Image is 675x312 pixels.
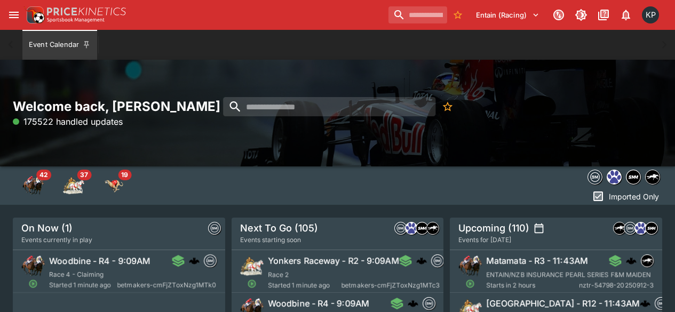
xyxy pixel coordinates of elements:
[395,222,407,234] img: betmakers.png
[23,4,45,26] img: PriceKinetics Logo
[427,222,439,234] img: nztr.png
[613,222,626,235] div: nztr
[607,170,621,184] img: grnz.png
[640,298,650,309] div: cerberus
[22,30,97,60] button: Event Calendar
[223,97,435,116] input: search
[624,222,637,235] div: betmakers
[626,255,637,266] img: logo-cerberus.svg
[104,175,125,196] div: Greyhound Racing
[458,222,529,234] h5: Upcoming (110)
[28,279,38,289] svg: Open
[470,6,546,23] button: Select Tenant
[118,170,131,180] span: 19
[341,280,439,291] span: betmakers-cmFjZToxNzg1MTc3
[626,255,637,266] div: cerberus
[204,255,216,267] img: betmakers.png
[407,298,418,309] img: logo-cerberus.svg
[268,270,289,278] span: Race 2
[13,98,225,115] h2: Welcome back, [PERSON_NAME]
[635,222,647,234] img: grnz.png
[645,170,660,185] div: nztr
[117,280,217,291] span: betmakers-cmFjZToxNzg1MTk0
[646,222,657,234] img: samemeetingmulti.png
[634,222,647,235] div: grnz
[21,235,92,245] span: Events currently in play
[486,280,579,291] span: Starts in 2 hours
[208,222,221,235] div: betmakers
[22,175,44,196] img: horse_racing
[49,280,117,291] span: Started 1 minute ago
[47,18,105,22] img: Sportsbook Management
[209,222,220,234] img: betmakers.png
[406,222,417,234] img: grnz.png
[49,255,150,267] h6: Woodbine - R4 - 9:09AM
[36,170,51,180] span: 42
[13,115,123,128] p: 175522 handled updates
[587,170,602,185] div: betmakers
[585,166,662,188] div: Event type filters
[640,298,650,309] img: logo-cerberus.svg
[268,255,399,267] h6: Yonkers Raceway - R2 - 9:09AM
[639,3,662,27] button: Kedar Pandit
[422,297,435,310] div: betmakers
[466,279,475,289] svg: Open
[588,170,602,184] img: betmakers.png
[589,188,662,205] button: Imported Only
[655,297,668,310] div: betmakers
[607,170,622,185] div: grnz
[458,235,511,245] span: Events for [DATE]
[449,6,466,23] button: No Bookmarks
[22,175,44,196] div: Horse Racing
[394,222,407,235] div: betmakers
[405,222,418,235] div: grnz
[4,5,23,25] button: open drawer
[486,255,588,267] h6: Matamata - R3 - 11:43AM
[104,175,125,196] img: greyhound_racing
[416,222,428,235] div: samemeetingmulti
[438,97,457,116] button: No Bookmarks
[21,254,45,278] img: horse_racing.png
[189,255,200,266] img: logo-cerberus.svg
[432,255,443,267] img: betmakers.png
[49,270,104,278] span: Race 4 - Claiming
[47,7,126,15] img: PriceKinetics
[626,170,641,185] div: samemeetingmulti
[268,280,342,291] span: Started 1 minute ago
[247,279,257,289] svg: Open
[204,254,217,267] div: betmakers
[579,280,654,291] span: nztr-54798-20250912-3
[646,170,660,184] img: nztr.png
[416,255,427,266] div: cerberus
[609,191,659,202] p: Imported Only
[240,254,264,278] img: harness_racing.png
[641,255,653,267] img: nztr.png
[641,254,654,267] div: nztr
[407,298,418,309] div: cerberus
[486,270,651,278] span: ENTAIN/NZB INSURANCE PEARL SERIES F&M MAIDEN
[416,255,427,266] img: logo-cerberus.svg
[626,170,640,184] img: samemeetingmulti.png
[486,298,640,309] h6: [GEOGRAPHIC_DATA] - R12 - 11:43AM
[431,254,444,267] div: betmakers
[240,235,301,245] span: Events starting soon
[655,298,667,309] img: betmakers.png
[77,170,91,180] span: 37
[645,222,658,235] div: samemeetingmulti
[426,222,439,235] div: nztr
[616,5,636,25] button: Notifications
[63,175,84,196] div: Harness Racing
[240,222,318,234] h5: Next To Go (105)
[594,5,613,25] button: Documentation
[642,6,659,23] div: Kedar Pandit
[63,175,84,196] img: harness_racing
[423,298,434,309] img: betmakers.png
[13,166,134,205] div: Event type filters
[416,222,428,234] img: samemeetingmulti.png
[21,222,73,234] h5: On Now (1)
[189,255,200,266] div: cerberus
[458,254,482,278] img: horse_racing.png
[571,5,591,25] button: Toggle light/dark mode
[534,223,544,234] button: settings
[388,6,447,23] input: search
